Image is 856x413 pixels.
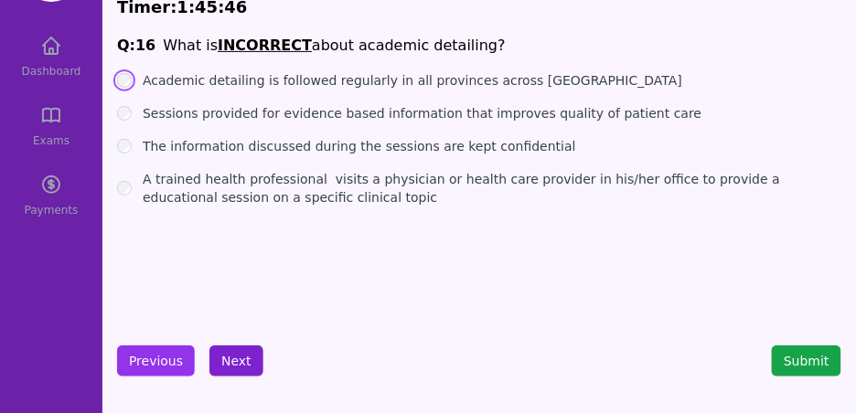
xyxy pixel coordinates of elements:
button: Next [209,345,263,376]
button: Previous [117,345,195,376]
label: Sessions provided for evidence based information that improves quality of patient care [143,104,702,122]
u: INCORRECT [218,37,312,54]
li: What is about academic detailing? [163,35,506,57]
label: Academic detailing is followed regularly in all provinces across [GEOGRAPHIC_DATA] [143,71,682,90]
label: A trained health professional visits a physician or health care provider in his/her office to pro... [143,170,841,206]
button: Submit [772,345,841,376]
label: The information discussed during the sessions are kept confidential [143,137,576,155]
h1: Q: 16 [117,35,155,57]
